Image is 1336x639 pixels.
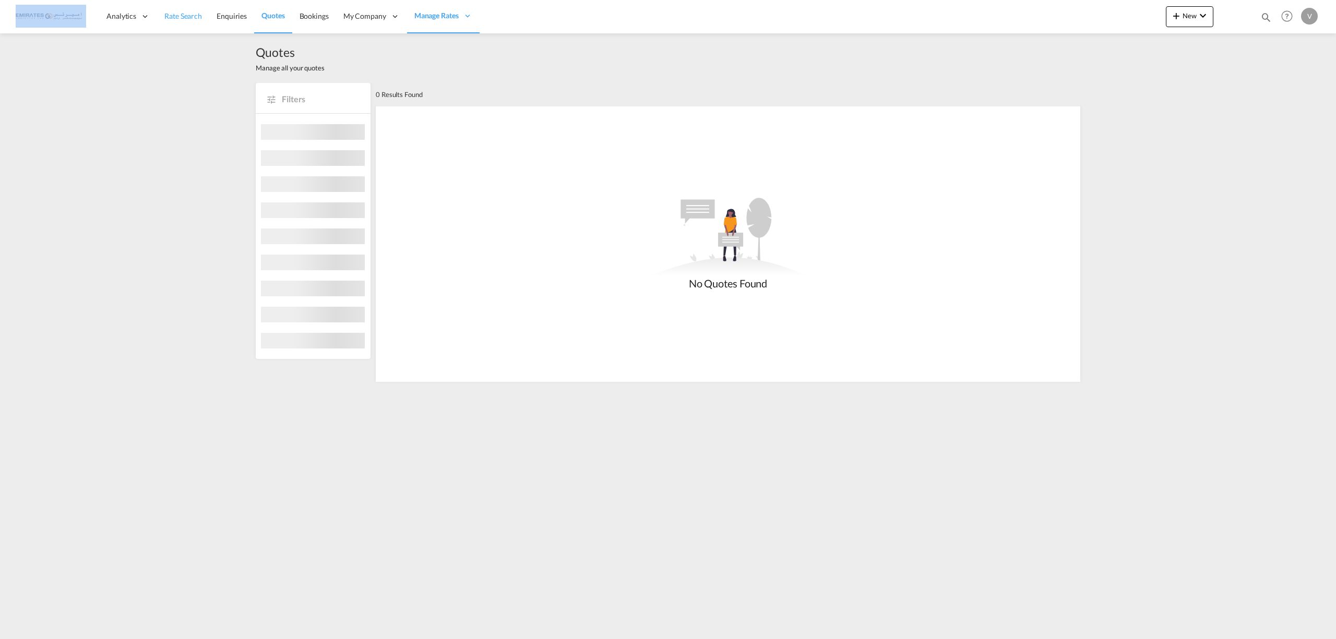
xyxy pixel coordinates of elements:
div: No Quotes Found [650,276,806,291]
button: icon-plus 400-fgNewicon-chevron-down [1166,6,1213,27]
span: Analytics [106,11,136,21]
div: Help [1278,7,1301,26]
span: My Company [343,11,386,21]
md-icon: icon-chevron-down [1197,9,1209,22]
span: New [1170,11,1209,20]
md-icon: assets/icons/custom/empty_quotes.svg [650,198,806,276]
span: Help [1278,7,1296,25]
div: 0 Results Found [376,83,423,106]
span: Manage all your quotes [256,63,325,73]
span: Bookings [300,11,329,20]
div: V [1301,8,1318,25]
span: Rate Search [164,11,202,20]
span: Quotes [261,11,284,20]
span: Manage Rates [414,10,459,21]
img: c67187802a5a11ec94275b5db69a26e6.png [16,5,86,28]
span: Quotes [256,44,325,61]
span: Filters [282,93,360,105]
span: Enquiries [217,11,247,20]
md-icon: icon-magnify [1260,11,1272,23]
div: icon-magnify [1260,11,1272,27]
md-icon: icon-plus 400-fg [1170,9,1183,22]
